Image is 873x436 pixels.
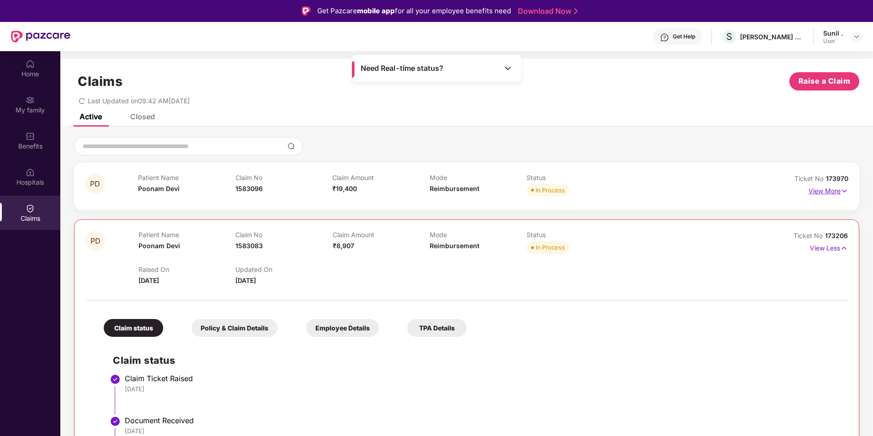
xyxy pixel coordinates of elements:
[841,186,848,196] img: svg+xml;base64,PHN2ZyB4bWxucz0iaHR0cDovL3d3dy53My5vcmcvMjAwMC9zdmciIHdpZHRoPSIxNyIgaGVpZ2h0PSIxNy...
[235,276,256,284] span: [DATE]
[90,180,100,188] span: PD
[235,231,332,239] p: Claim No
[574,6,578,16] img: Stroke
[138,242,180,250] span: Poonam Devi
[333,242,354,250] span: ₹8,907
[192,319,277,337] div: Policy & Claim Details
[78,74,122,89] h1: Claims
[740,32,804,41] div: [PERSON_NAME] CONSULTANTS P LTD
[317,5,511,16] div: Get Pazcare for all your employee benefits need
[660,33,669,42] img: svg+xml;base64,PHN2ZyBpZD0iSGVscC0zMngzMiIgeG1sbnM9Imh0dHA6Ly93d3cudzMub3JnLzIwMDAvc3ZnIiB3aWR0aD...
[26,168,35,177] img: svg+xml;base64,PHN2ZyBpZD0iSG9zcGl0YWxzIiB4bWxucz0iaHR0cDovL3d3dy53My5vcmcvMjAwMC9zdmciIHdpZHRoPS...
[853,33,860,40] img: svg+xml;base64,PHN2ZyBpZD0iRHJvcGRvd24tMzJ4MzIiIHhtbG5zPSJodHRwOi8vd3d3LnczLm9yZy8yMDAwL3N2ZyIgd2...
[306,319,379,337] div: Employee Details
[235,266,332,273] p: Updated On
[302,6,311,16] img: Logo
[503,64,512,73] img: Toggle Icon
[527,174,624,181] p: Status
[825,232,848,239] span: 173206
[789,72,859,90] button: Raise a Claim
[407,319,467,337] div: TPA Details
[79,97,85,105] span: redo
[130,112,155,121] div: Closed
[430,174,527,181] p: Mode
[826,175,848,182] span: 173970
[798,75,851,87] span: Raise a Claim
[333,231,430,239] p: Claim Amount
[536,186,565,195] div: In Process
[88,97,190,105] span: Last Updated on 09:42 AM[DATE]
[794,175,826,182] span: Ticket No
[138,174,235,181] p: Patient Name
[138,266,235,273] p: Raised On
[90,237,101,245] span: PD
[235,185,263,192] span: 1583096
[518,6,575,16] a: Download Now
[357,6,395,15] strong: mobile app
[235,174,333,181] p: Claim No
[536,243,565,252] div: In Process
[793,232,825,239] span: Ticket No
[125,374,839,383] div: Claim Ticket Raised
[361,64,443,73] span: Need Real-time status?
[138,276,159,284] span: [DATE]
[110,374,121,385] img: svg+xml;base64,PHN2ZyBpZD0iU3RlcC1Eb25lLTMyeDMyIiB4bWxucz0iaHR0cDovL3d3dy53My5vcmcvMjAwMC9zdmciIH...
[673,33,695,40] div: Get Help
[823,37,843,45] div: User
[80,112,102,121] div: Active
[138,185,180,192] span: Poonam Devi
[332,185,357,192] span: ₹19,400
[430,185,479,192] span: Reimbursement
[235,242,263,250] span: 1583083
[110,416,121,427] img: svg+xml;base64,PHN2ZyBpZD0iU3RlcC1Eb25lLTMyeDMyIiB4bWxucz0iaHR0cDovL3d3dy53My5vcmcvMjAwMC9zdmciIH...
[809,184,848,196] p: View More
[823,29,843,37] div: Sunil .
[287,143,295,150] img: svg+xml;base64,PHN2ZyBpZD0iU2VhcmNoLTMyeDMyIiB4bWxucz0iaHR0cDovL3d3dy53My5vcmcvMjAwMC9zdmciIHdpZH...
[726,31,732,42] span: S
[125,416,839,425] div: Document Received
[332,174,430,181] p: Claim Amount
[810,241,848,253] p: View Less
[430,231,527,239] p: Mode
[26,204,35,213] img: svg+xml;base64,PHN2ZyBpZD0iQ2xhaW0iIHhtbG5zPSJodHRwOi8vd3d3LnczLm9yZy8yMDAwL3N2ZyIgd2lkdGg9IjIwIi...
[125,427,839,435] div: [DATE]
[26,132,35,141] img: svg+xml;base64,PHN2ZyBpZD0iQmVuZWZpdHMiIHhtbG5zPSJodHRwOi8vd3d3LnczLm9yZy8yMDAwL3N2ZyIgd2lkdGg9Ij...
[104,319,163,337] div: Claim status
[138,231,235,239] p: Patient Name
[527,231,623,239] p: Status
[125,385,839,393] div: [DATE]
[26,59,35,69] img: svg+xml;base64,PHN2ZyBpZD0iSG9tZSIgeG1sbnM9Imh0dHA6Ly93d3cudzMub3JnLzIwMDAvc3ZnIiB3aWR0aD0iMjAiIG...
[430,242,479,250] span: Reimbursement
[840,243,848,253] img: svg+xml;base64,PHN2ZyB4bWxucz0iaHR0cDovL3d3dy53My5vcmcvMjAwMC9zdmciIHdpZHRoPSIxNyIgaGVpZ2h0PSIxNy...
[113,353,839,368] h2: Claim status
[11,31,70,43] img: New Pazcare Logo
[26,96,35,105] img: svg+xml;base64,PHN2ZyB3aWR0aD0iMjAiIGhlaWdodD0iMjAiIHZpZXdCb3g9IjAgMCAyMCAyMCIgZmlsbD0ibm9uZSIgeG...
